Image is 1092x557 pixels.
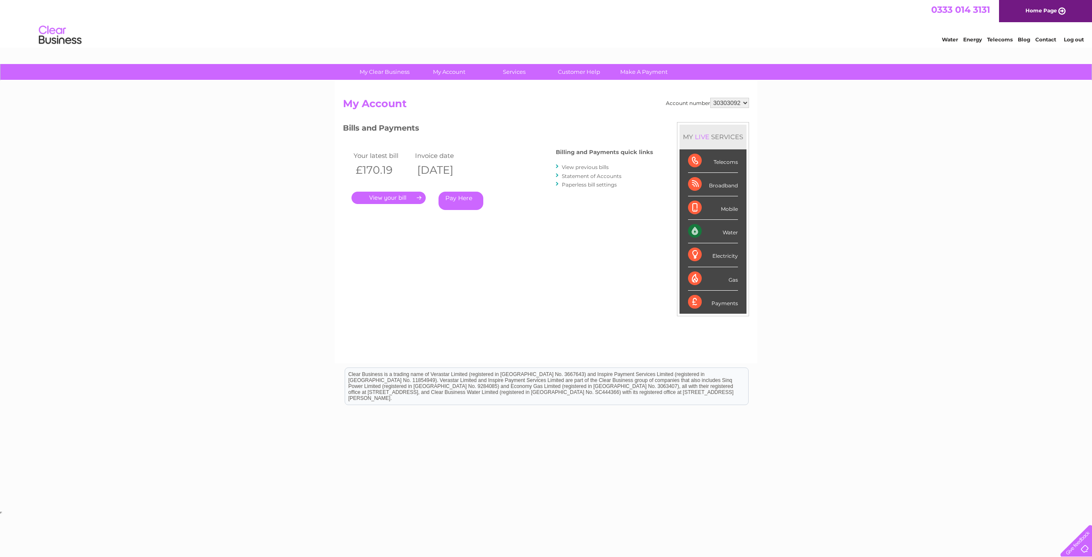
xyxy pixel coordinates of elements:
[987,36,1013,43] a: Telecoms
[688,149,738,173] div: Telecoms
[1064,36,1084,43] a: Log out
[666,98,749,108] div: Account number
[963,36,982,43] a: Energy
[562,164,609,170] a: View previous bills
[439,192,483,210] a: Pay Here
[931,4,990,15] a: 0333 014 3131
[345,5,748,41] div: Clear Business is a trading name of Verastar Limited (registered in [GEOGRAPHIC_DATA] No. 3667643...
[562,181,617,188] a: Paperless bill settings
[609,64,679,80] a: Make A Payment
[349,64,420,80] a: My Clear Business
[556,149,653,155] h4: Billing and Payments quick links
[414,64,485,80] a: My Account
[680,125,746,149] div: MY SERVICES
[688,173,738,196] div: Broadband
[413,150,474,161] td: Invoice date
[343,122,653,137] h3: Bills and Payments
[942,36,958,43] a: Water
[688,220,738,243] div: Water
[343,98,749,114] h2: My Account
[38,22,82,48] img: logo.png
[688,291,738,314] div: Payments
[688,196,738,220] div: Mobile
[351,150,413,161] td: Your latest bill
[1035,36,1056,43] a: Contact
[688,267,738,291] div: Gas
[544,64,614,80] a: Customer Help
[1018,36,1030,43] a: Blog
[413,161,474,179] th: [DATE]
[351,192,426,204] a: .
[688,243,738,267] div: Electricity
[562,173,622,179] a: Statement of Accounts
[693,133,711,141] div: LIVE
[479,64,549,80] a: Services
[351,161,413,179] th: £170.19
